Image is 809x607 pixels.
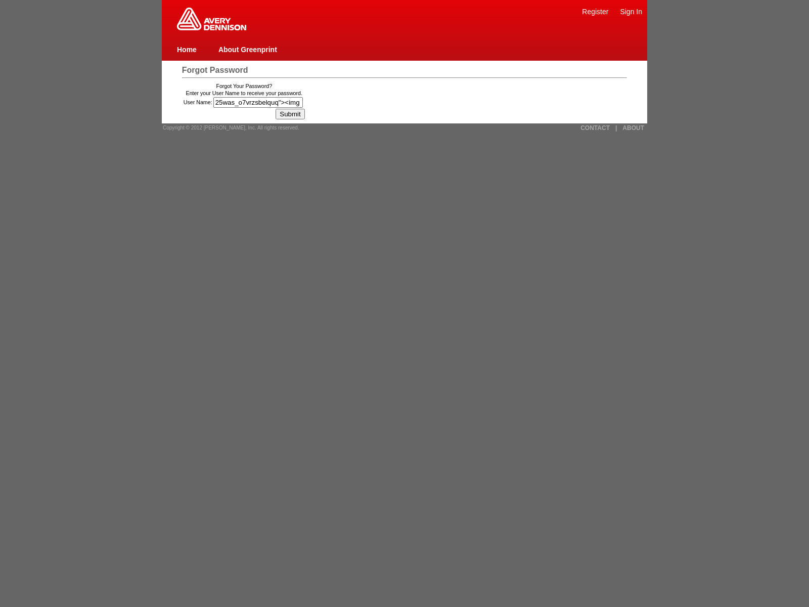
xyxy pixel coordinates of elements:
td: Enter your User Name to receive your password. [184,90,305,96]
a: Greenprint [177,25,246,31]
input: Submit [276,109,304,119]
img: Home [177,8,246,30]
span: Copyright © 2012 [PERSON_NAME], Inc. All rights reserved. [163,125,299,131]
a: | [615,124,617,132]
a: Sign In [620,8,642,16]
label: User Name: [184,99,212,105]
a: ABOUT [622,124,644,132]
span: Forgot Password [182,66,248,74]
a: Home [177,46,197,54]
a: Register [582,8,608,16]
a: About Greenprint [218,46,277,54]
a: CONTACT [580,124,610,132]
td: Forgot Your Password? [184,83,305,89]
